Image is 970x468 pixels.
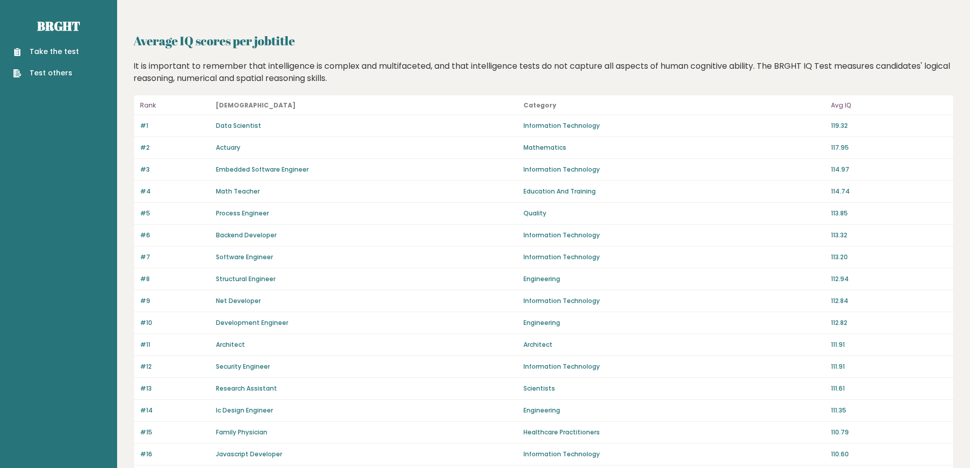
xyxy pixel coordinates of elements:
p: Information Technology [523,165,825,174]
a: Backend Developer [216,231,276,239]
p: 112.84 [831,296,947,306]
a: Research Assistant [216,384,277,393]
p: Scientists [523,384,825,393]
a: Process Engineer [216,209,269,217]
a: Data Scientist [216,121,261,130]
p: #7 [140,253,210,262]
p: Rank [140,99,210,112]
p: Information Technology [523,121,825,130]
p: #10 [140,318,210,327]
p: #3 [140,165,210,174]
p: Information Technology [523,231,825,240]
p: #2 [140,143,210,152]
a: Javascript Developer [216,450,282,458]
a: Software Engineer [216,253,273,261]
p: Engineering [523,406,825,415]
p: Quality [523,209,825,218]
p: #11 [140,340,210,349]
p: 113.20 [831,253,947,262]
a: Actuary [216,143,240,152]
p: 112.94 [831,274,947,284]
p: 110.60 [831,450,947,459]
p: #14 [140,406,210,415]
p: 111.35 [831,406,947,415]
p: Information Technology [523,450,825,459]
a: Security Engineer [216,362,270,371]
p: #1 [140,121,210,130]
p: #6 [140,231,210,240]
p: #5 [140,209,210,218]
b: Category [523,101,557,109]
p: 111.91 [831,340,947,349]
div: It is important to remember that intelligence is complex and multifaceted, and that intelligence ... [130,60,958,85]
p: 114.97 [831,165,947,174]
a: Ic Design Engineer [216,406,273,415]
a: Architect [216,340,245,349]
p: #16 [140,450,210,459]
p: #4 [140,187,210,196]
p: Education And Training [523,187,825,196]
p: 111.61 [831,384,947,393]
p: Engineering [523,318,825,327]
a: Brght [37,18,80,34]
h2: Average IQ scores per jobtitle [133,32,954,50]
p: 111.91 [831,362,947,371]
p: 112.82 [831,318,947,327]
p: 117.95 [831,143,947,152]
p: 110.79 [831,428,947,437]
p: #8 [140,274,210,284]
a: Test others [13,68,79,78]
p: 114.74 [831,187,947,196]
a: Development Engineer [216,318,288,327]
p: Healthcare Practitioners [523,428,825,437]
p: Information Technology [523,362,825,371]
p: 113.85 [831,209,947,218]
a: Net Developer [216,296,261,305]
a: Structural Engineer [216,274,275,283]
p: 119.32 [831,121,947,130]
b: [DEMOGRAPHIC_DATA] [216,101,296,109]
p: Engineering [523,274,825,284]
p: Avg IQ [831,99,947,112]
p: #12 [140,362,210,371]
p: Architect [523,340,825,349]
a: Family Physician [216,428,267,436]
p: #9 [140,296,210,306]
p: Information Technology [523,253,825,262]
a: Math Teacher [216,187,260,196]
p: 113.32 [831,231,947,240]
p: Information Technology [523,296,825,306]
p: #13 [140,384,210,393]
p: #15 [140,428,210,437]
a: Embedded Software Engineer [216,165,309,174]
a: Take the test [13,46,79,57]
p: Mathematics [523,143,825,152]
